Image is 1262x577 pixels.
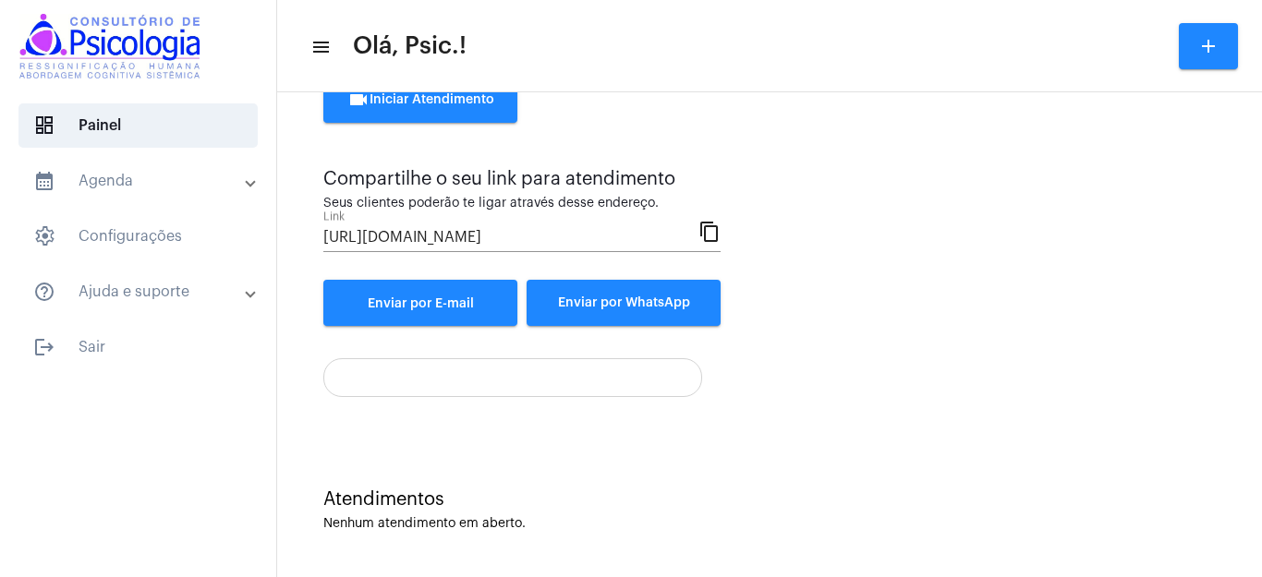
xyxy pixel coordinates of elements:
div: Nenhum atendimento em aberto. [323,517,1216,531]
img: logomarcaconsultorio.jpeg [15,9,204,83]
div: Compartilhe o seu link para atendimento [323,169,721,189]
div: Seus clientes poderão te ligar através desse endereço. [323,197,721,210]
a: Enviar por E-mail [323,280,517,326]
span: Enviar por WhatsApp [558,296,690,309]
mat-icon: sidenav icon [33,281,55,303]
mat-icon: sidenav icon [310,36,329,58]
mat-icon: content_copy [698,220,721,242]
span: Enviar por E-mail [368,297,474,310]
mat-panel-title: Ajuda e suporte [33,281,247,303]
button: Enviar por WhatsApp [527,280,721,326]
mat-icon: sidenav icon [33,336,55,358]
span: Configurações [18,214,258,258]
span: Sair [18,325,258,369]
button: Iniciar Atendimento [323,77,517,123]
span: sidenav icon [33,225,55,247]
mat-expansion-panel-header: sidenav iconAjuda e suporte [11,270,276,314]
span: sidenav icon [33,114,55,137]
span: Painel [18,103,258,148]
mat-icon: add [1197,35,1220,57]
span: Iniciar Atendimento [347,93,494,106]
span: Olá, Psic.! [353,31,467,61]
mat-expansion-panel-header: sidenav iconAgenda [11,159,276,203]
mat-icon: videocam [347,89,370,111]
mat-icon: sidenav icon [33,170,55,192]
mat-panel-title: Agenda [33,170,247,192]
div: Atendimentos [323,489,1216,510]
